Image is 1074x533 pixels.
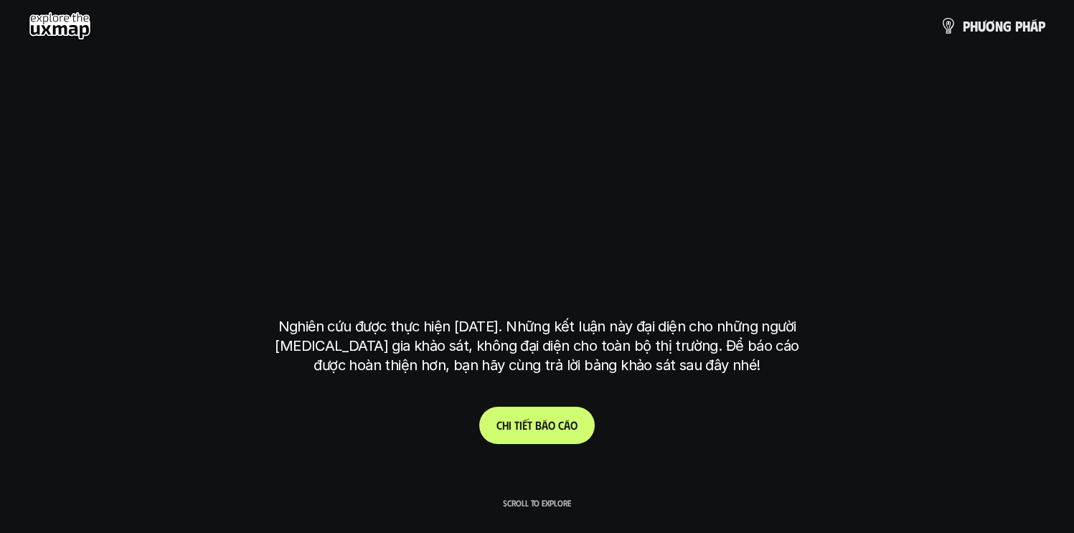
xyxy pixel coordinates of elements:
[496,418,502,432] span: C
[1015,18,1022,34] span: p
[542,418,548,432] span: á
[558,418,564,432] span: c
[1003,18,1012,34] span: g
[570,418,578,432] span: o
[970,18,978,34] span: h
[548,418,555,432] span: o
[1038,18,1045,34] span: p
[995,18,1003,34] span: n
[527,418,532,432] span: t
[940,11,1045,40] a: phươngpháp
[503,498,571,508] p: Scroll to explore
[522,418,527,432] span: ế
[1030,18,1038,34] span: á
[986,18,995,34] span: ơ
[281,241,793,301] h1: tại [GEOGRAPHIC_DATA]
[268,317,806,375] p: Nghiên cứu được thực hiện [DATE]. Những kết luận này đại diện cho những người [MEDICAL_DATA] gia ...
[479,407,595,444] a: Chitiếtbáocáo
[535,418,542,432] span: b
[564,418,570,432] span: á
[502,418,509,432] span: h
[488,93,597,109] h6: Kết quả nghiên cứu
[275,128,799,188] h1: phạm vi công việc của
[963,18,970,34] span: p
[509,418,512,432] span: i
[514,418,519,432] span: t
[519,418,522,432] span: i
[1022,18,1030,34] span: h
[978,18,986,34] span: ư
